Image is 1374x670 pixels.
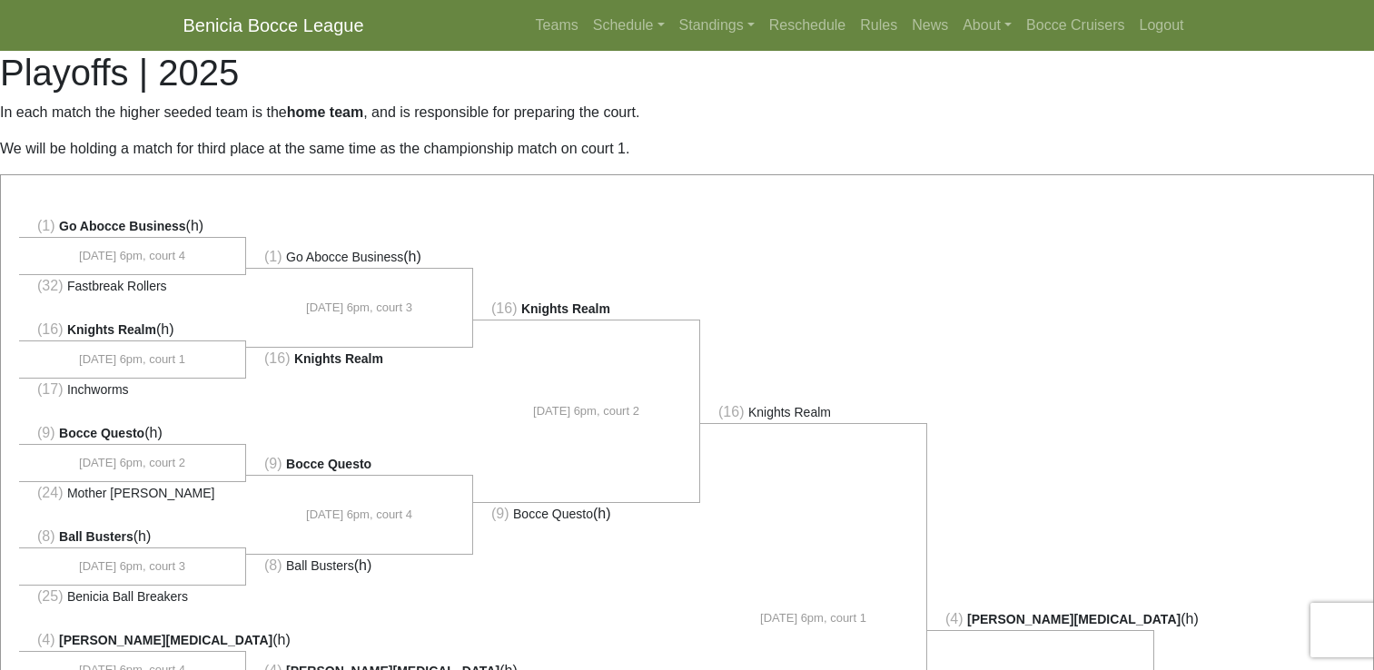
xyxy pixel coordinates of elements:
[286,250,403,264] span: Go Abocce Business
[67,279,167,293] span: Fastbreak Rollers
[927,608,1154,631] li: (h)
[491,301,517,316] span: (16)
[306,506,412,524] span: [DATE] 6pm, court 4
[945,611,964,626] span: (4)
[67,589,188,604] span: Benicia Ball Breakers
[760,609,866,627] span: [DATE] 6pm, court 1
[748,405,831,419] span: Knights Realm
[37,321,63,337] span: (16)
[529,7,586,44] a: Teams
[79,454,185,472] span: [DATE] 6pm, court 2
[762,7,854,44] a: Reschedule
[246,554,473,576] li: (h)
[264,557,282,573] span: (8)
[672,7,762,44] a: Standings
[286,457,371,471] span: Bocce Questo
[37,278,63,293] span: (32)
[955,7,1019,44] a: About
[59,426,144,440] span: Bocce Questo
[586,7,672,44] a: Schedule
[79,247,185,265] span: [DATE] 6pm, court 4
[294,351,383,366] span: Knights Realm
[904,7,955,44] a: News
[59,219,186,233] span: Go Abocce Business
[59,633,272,647] span: [PERSON_NAME][MEDICAL_DATA]
[264,456,282,471] span: (9)
[37,588,63,604] span: (25)
[19,319,246,341] li: (h)
[306,299,412,317] span: [DATE] 6pm, court 3
[79,557,185,576] span: [DATE] 6pm, court 3
[286,558,354,573] span: Ball Busters
[473,502,700,525] li: (h)
[264,249,282,264] span: (1)
[246,246,473,269] li: (h)
[853,7,904,44] a: Rules
[183,7,364,44] a: Benicia Bocce League
[37,381,63,397] span: (17)
[513,507,593,521] span: Bocce Questo
[533,402,639,420] span: [DATE] 6pm, court 2
[37,632,55,647] span: (4)
[67,382,129,397] span: Inchworms
[19,422,246,445] li: (h)
[491,506,509,521] span: (9)
[19,629,246,652] li: (h)
[287,104,363,120] strong: home team
[37,218,55,233] span: (1)
[967,612,1181,626] span: [PERSON_NAME][MEDICAL_DATA]
[59,529,133,544] span: Ball Busters
[79,350,185,369] span: [DATE] 6pm, court 1
[37,485,63,500] span: (24)
[1132,7,1191,44] a: Logout
[67,486,215,500] span: Mother [PERSON_NAME]
[521,301,610,316] span: Knights Realm
[718,404,744,419] span: (16)
[19,526,246,548] li: (h)
[67,322,156,337] span: Knights Realm
[264,350,290,366] span: (16)
[37,528,55,544] span: (8)
[19,215,246,238] li: (h)
[1019,7,1132,44] a: Bocce Cruisers
[37,425,55,440] span: (9)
